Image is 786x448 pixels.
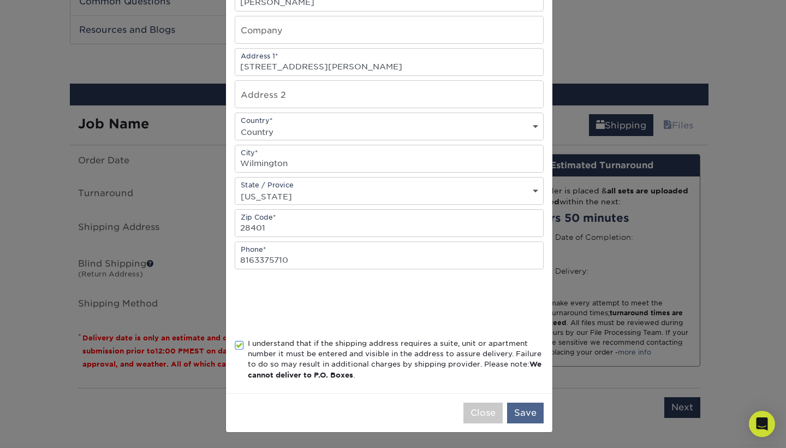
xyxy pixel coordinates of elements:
div: Open Intercom Messenger [749,411,775,437]
div: I understand that if the shipping address requires a suite, unit or apartment number it must be e... [248,338,544,381]
iframe: reCAPTCHA [235,282,401,325]
b: We cannot deliver to P.O. Boxes [248,360,541,379]
button: Save [507,403,544,423]
button: Close [463,403,503,423]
